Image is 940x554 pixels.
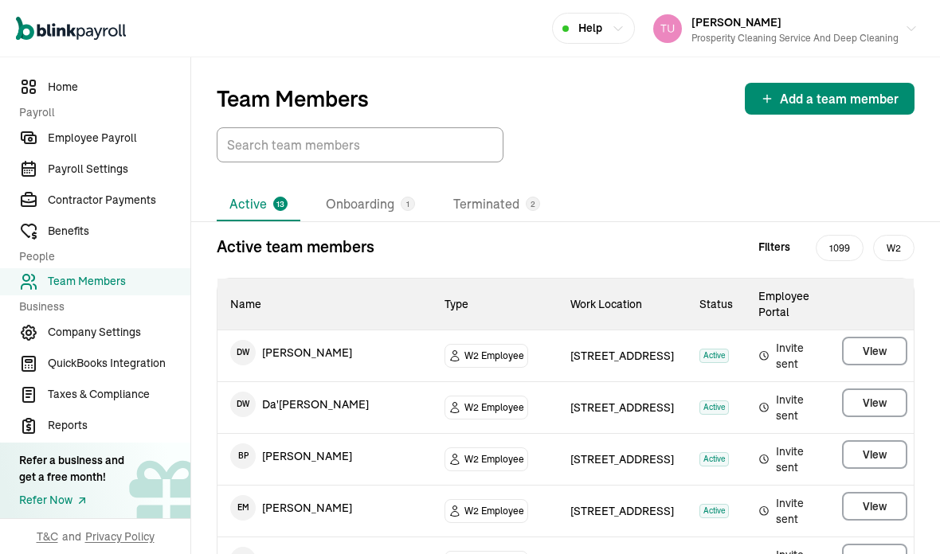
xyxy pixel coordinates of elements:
span: Add a team member [780,89,899,108]
span: Business [19,298,181,315]
button: View [842,492,907,521]
li: Onboarding [313,188,428,221]
span: Invite sent [758,443,823,475]
span: QuickBooks Integration [48,355,190,372]
nav: Global [16,6,126,52]
input: TextInput [217,127,503,162]
span: Active [699,504,729,518]
span: [PERSON_NAME] [691,15,781,29]
button: Add a team member [745,83,915,115]
span: Reports [48,417,190,434]
span: [STREET_ADDRESS] [570,452,674,466]
span: Payroll Settings [48,161,190,178]
span: Active [699,452,729,466]
span: Privacy Policy [85,529,155,544]
span: Employee Portal [758,289,809,319]
td: Da'[PERSON_NAME] [217,382,432,427]
span: W2 Employee [464,503,524,519]
button: View [842,337,907,365]
span: Active [699,400,729,415]
span: Invite sent [758,495,823,527]
span: Invite sent [758,392,823,423]
button: View [842,440,907,469]
span: Team Members [48,273,190,290]
span: Help [578,20,602,37]
span: Employee Payroll [48,130,190,146]
span: D W [230,392,256,417]
button: View [842,388,907,417]
th: Name [217,279,432,330]
td: [PERSON_NAME] [217,434,432,478]
span: B P [230,443,256,469]
td: [PERSON_NAME] [217,330,432,375]
span: Active [699,349,729,363]
p: Active team members [217,235,374,259]
button: Help [552,13,635,44]
span: W2 Employee [464,400,524,416]
span: Payroll [19,104,181,121]
span: W2 Employee [464,348,524,364]
span: People [19,248,181,265]
span: W2 [873,235,915,261]
span: Taxes & Compliance [48,386,190,403]
span: 13 [276,198,284,210]
span: Benefits [48,223,190,240]
span: Invite sent [758,340,823,372]
button: [PERSON_NAME]Prosperity Cleaning Service and Deep Cleaning [647,9,924,49]
li: Terminated [441,188,553,221]
span: View [863,447,887,462]
th: Type [432,279,558,330]
span: [STREET_ADDRESS] [570,504,674,518]
span: View [863,343,887,359]
span: [STREET_ADDRESS] [570,349,674,363]
span: Contractor Payments [48,192,190,209]
th: Work Location [558,279,687,330]
span: Home [48,79,190,96]
li: Active [217,188,300,221]
iframe: Chat Widget [860,478,940,554]
div: Refer a business and get a free month! [19,452,124,486]
td: [PERSON_NAME] [217,486,432,530]
span: D W [230,340,256,365]
span: View [863,395,887,411]
span: 1 [406,198,409,210]
span: Company Settings [48,324,190,341]
th: Status [687,279,746,330]
span: [STREET_ADDRESS] [570,400,674,415]
p: Team Members [217,86,369,111]
span: 1099 [816,235,864,261]
span: T&C [37,529,58,544]
span: 2 [531,198,535,210]
span: E M [230,495,256,521]
span: Filters [758,239,790,256]
div: Prosperity Cleaning Service and Deep Cleaning [691,31,899,45]
span: W2 Employee [464,451,524,467]
a: Refer Now [19,492,124,509]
